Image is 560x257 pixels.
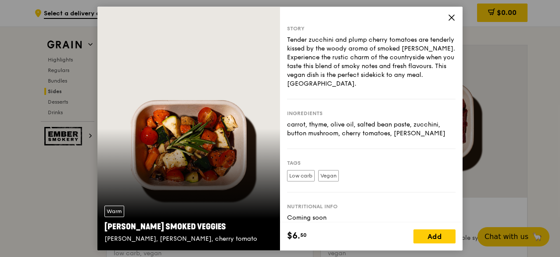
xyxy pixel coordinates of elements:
div: Story [287,25,456,32]
div: [PERSON_NAME] Smoked Veggies [104,221,273,233]
div: [PERSON_NAME], [PERSON_NAME], cherry tomato [104,235,273,243]
label: Vegan [318,170,339,181]
div: Nutritional info [287,203,456,210]
div: Warm [104,206,124,217]
span: 50 [300,232,307,239]
div: Ingredients [287,110,456,117]
div: Coming soon [287,214,456,222]
div: Add [413,229,456,243]
span: $6. [287,229,300,243]
div: carrot, thyme, olive oil, salted bean paste, zucchini, button mushroom, cherry tomatoes, [PERSON_... [287,120,456,138]
label: Low carb [287,170,315,181]
div: Tags [287,159,456,167]
div: Tender zucchini and plump cherry tomatoes are tenderly kissed by the woody aroma of smoked [PERSO... [287,36,456,88]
